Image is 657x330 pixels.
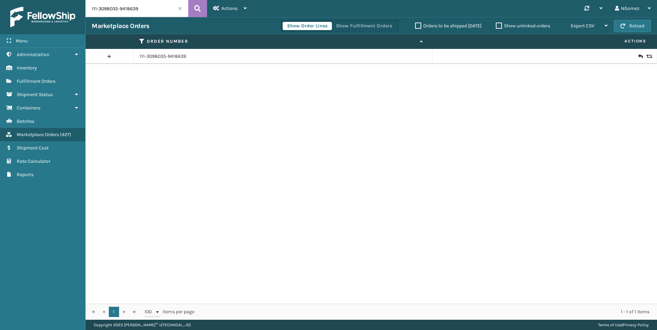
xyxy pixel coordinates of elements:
span: Shipment Status [17,92,53,97]
label: Show unlinked orders [496,23,550,29]
div: | [598,320,649,330]
span: Menu [16,38,28,44]
span: Shipment Cost [17,145,49,151]
i: Create Return Label [638,53,642,60]
span: Marketplace Orders [17,132,59,137]
a: 1 [109,307,119,317]
button: Show Fulfillment Orders [332,22,397,30]
a: Terms of Use [598,322,622,327]
span: Reports [17,172,34,177]
p: Copyright 2023 [PERSON_NAME]™ v [TECHNICAL_ID] [94,320,191,330]
span: Containers [17,105,40,111]
span: 100 [144,308,155,315]
span: ( 427 ) [60,132,71,137]
h3: Marketplace Orders [92,22,149,30]
div: 1 - 1 of 1 items [204,308,649,315]
img: logo [10,7,75,27]
a: Privacy Policy [623,322,649,327]
span: Export CSV [571,23,594,29]
span: Actions [221,5,237,11]
button: Reload [614,20,651,32]
label: Order Number [147,38,416,44]
a: 111-3098035-9418639 [140,53,186,60]
button: Show Order Lines [283,22,332,30]
span: Fulfillment Orders [17,78,55,84]
i: Replace [646,54,650,59]
span: items per page [144,307,194,317]
span: Rate Calculator [17,158,50,164]
span: Administration [17,52,49,57]
span: Actions [432,36,650,47]
span: Inventory [17,65,37,71]
label: Orders to be shipped [DATE] [415,23,481,29]
span: Batches [17,118,34,124]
